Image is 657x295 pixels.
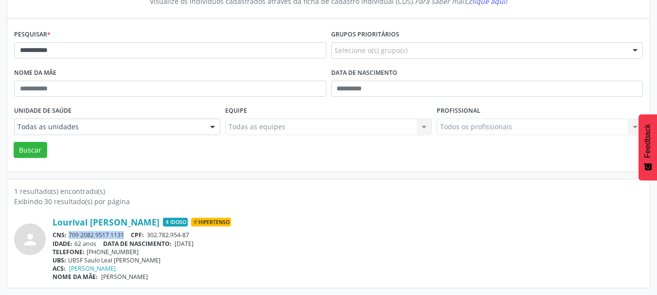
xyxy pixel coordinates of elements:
label: Pesquisar [14,27,51,42]
span: Hipertenso [191,218,231,226]
span: Feedback [643,124,652,158]
span: ACS: [53,264,66,273]
label: Unidade de saúde [14,104,71,119]
label: Nome da mãe [14,66,56,81]
span: NOME DA MÃE: [53,273,98,281]
a: [PERSON_NAME] [69,264,116,273]
span: [PERSON_NAME] [101,273,148,281]
span: Selecione o(s) grupo(s) [335,45,408,55]
span: DATA DE NASCIMENTO: [103,240,172,248]
div: [PHONE_NUMBER] [53,248,643,256]
label: Data de nascimento [331,66,397,81]
label: Grupos prioritários [331,27,399,42]
span: UBS: [53,256,66,264]
button: Buscar [14,142,47,158]
span: TELEFONE: [53,248,85,256]
span: [DATE] [175,240,194,248]
span: Todas as unidades [18,122,200,132]
div: Exibindo 30 resultado(s) por página [14,196,643,207]
label: Profissional [437,104,480,119]
button: Feedback - Mostrar pesquisa [639,114,657,180]
span: CPF: [131,231,144,239]
span: 302.782.954-87 [147,231,189,239]
a: Lourival [PERSON_NAME] [53,217,160,227]
span: Idoso [163,218,188,226]
span: CNS: [53,231,67,239]
div: UBSF Saulo Leal [PERSON_NAME] [53,256,643,264]
i: person [21,231,39,248]
div: 1 resultado(s) encontrado(s) [14,186,643,196]
label: Equipe [225,104,247,119]
div: 62 anos [53,240,643,248]
div: 709 2082 9517 1131 [53,231,643,239]
span: IDADE: [53,240,72,248]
